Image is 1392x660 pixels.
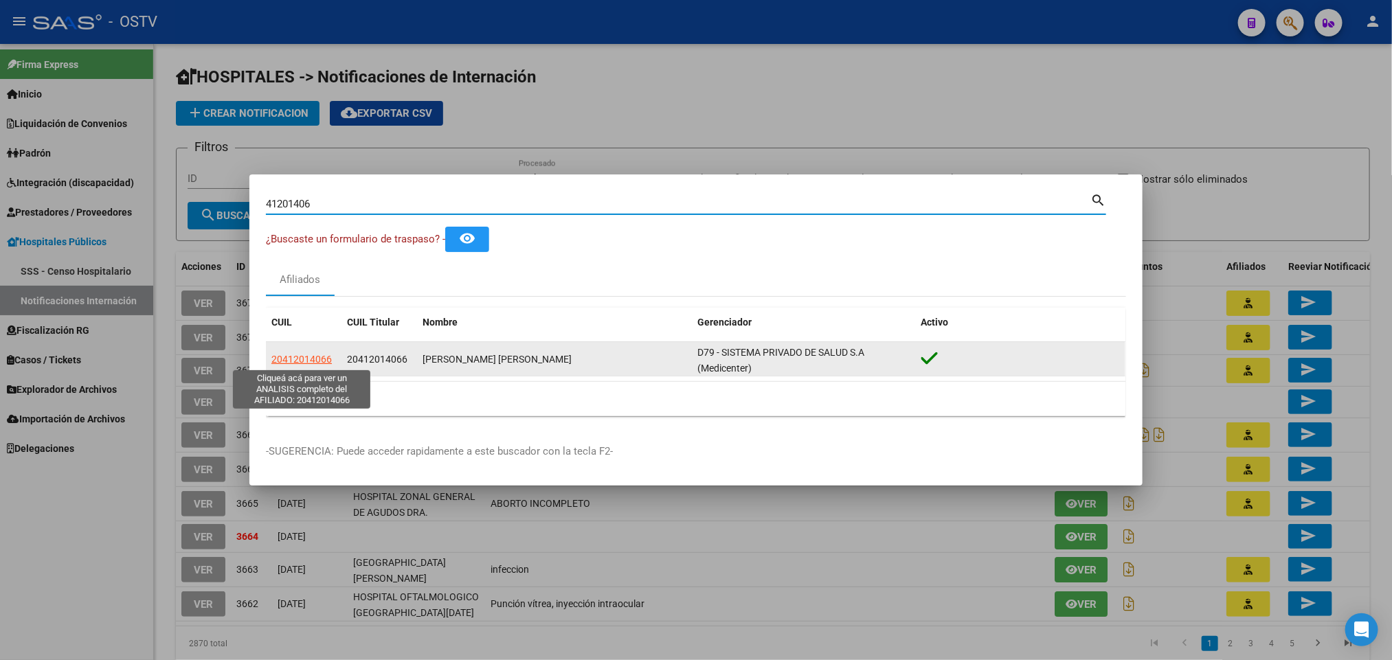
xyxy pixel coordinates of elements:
span: 20412014066 [347,354,407,365]
span: 20412014066 [271,354,332,365]
datatable-header-cell: CUIL Titular [341,308,417,337]
span: Nombre [423,317,458,328]
p: -SUGERENCIA: Puede acceder rapidamente a este buscador con la tecla F2- [266,444,1126,459]
div: Open Intercom Messenger [1345,613,1378,646]
span: D79 - SISTEMA PRIVADO DE SALUD S.A (Medicenter) [697,347,864,374]
datatable-header-cell: CUIL [266,308,341,337]
span: CUIL Titular [347,317,399,328]
div: [PERSON_NAME] [PERSON_NAME] [423,352,686,367]
span: ¿Buscaste un formulario de traspaso? - [266,233,445,245]
datatable-header-cell: Activo [916,308,1126,337]
datatable-header-cell: Nombre [417,308,692,337]
mat-icon: search [1090,191,1106,207]
span: Activo [921,317,949,328]
datatable-header-cell: Gerenciador [692,308,916,337]
div: 1 total [266,382,1126,416]
mat-icon: remove_red_eye [459,230,475,247]
span: Gerenciador [697,317,752,328]
span: CUIL [271,317,292,328]
div: Afiliados [280,272,321,288]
